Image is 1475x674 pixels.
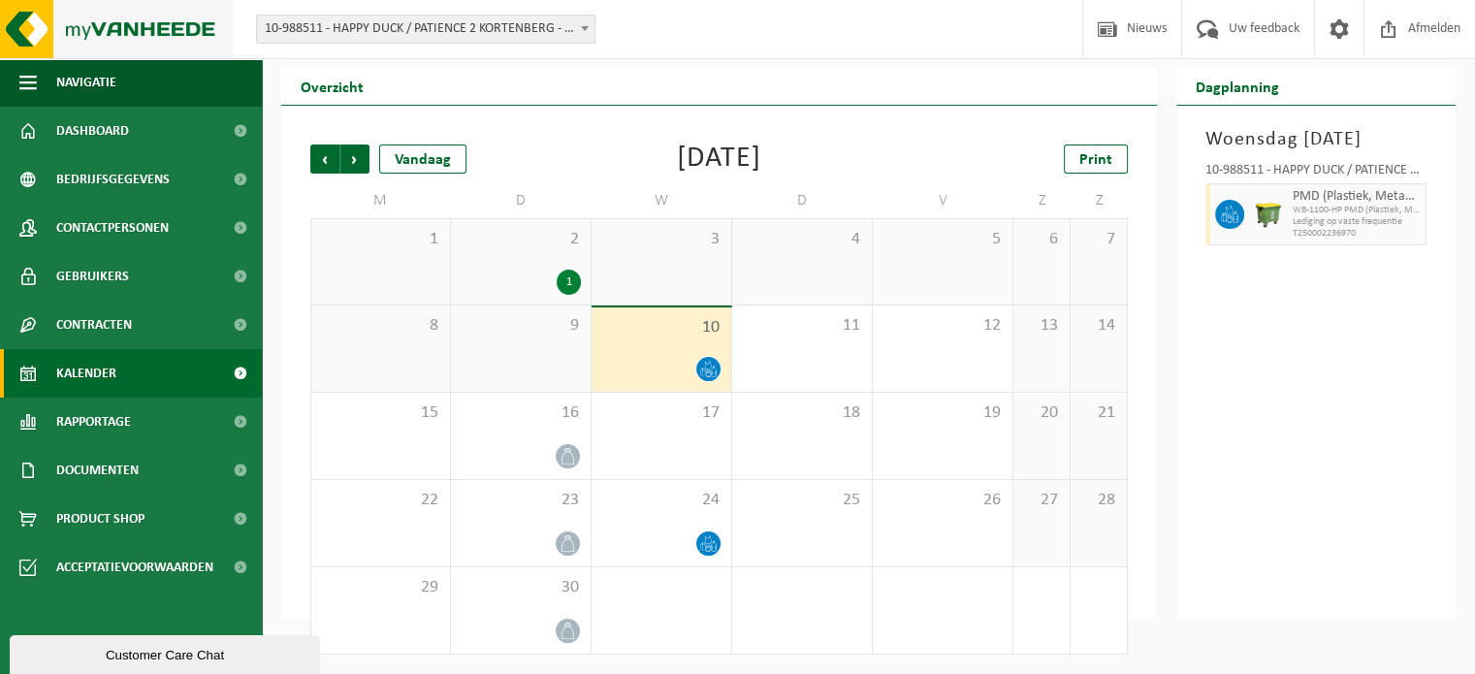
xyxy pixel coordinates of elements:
[1293,189,1421,205] span: PMD (Plastiek, Metaal, Drankkartons) (bedrijven)
[56,398,131,446] span: Rapportage
[310,144,339,174] span: Vorige
[742,490,862,511] span: 25
[601,317,721,338] span: 10
[1205,125,1427,154] h3: Woensdag [DATE]
[882,229,1003,250] span: 5
[1023,490,1060,511] span: 27
[873,183,1013,218] td: V
[321,577,440,598] span: 29
[1205,164,1427,183] div: 10-988511 - HAPPY DUCK / PATIENCE 2 KORTENBERG - EVERBERG
[677,144,761,174] div: [DATE]
[321,229,440,250] span: 1
[451,183,592,218] td: D
[1254,200,1283,229] img: WB-1100-HPE-GN-50
[321,315,440,337] span: 8
[56,543,213,592] span: Acceptatievoorwaarden
[1013,183,1071,218] td: Z
[1080,490,1117,511] span: 28
[321,490,440,511] span: 22
[1080,315,1117,337] span: 14
[461,490,581,511] span: 23
[461,315,581,337] span: 9
[56,107,129,155] span: Dashboard
[1080,229,1117,250] span: 7
[1023,229,1060,250] span: 6
[310,183,451,218] td: M
[10,631,324,674] iframe: chat widget
[882,402,1003,424] span: 19
[732,183,873,218] td: D
[1023,402,1060,424] span: 20
[592,183,732,218] td: W
[461,402,581,424] span: 16
[56,446,139,495] span: Documenten
[56,495,144,543] span: Product Shop
[601,490,721,511] span: 24
[742,402,862,424] span: 18
[557,270,581,295] div: 1
[1293,216,1421,228] span: Lediging op vaste frequentie
[56,349,116,398] span: Kalender
[56,301,132,349] span: Contracten
[56,252,129,301] span: Gebruikers
[281,67,383,105] h2: Overzicht
[1064,144,1128,174] a: Print
[1293,205,1421,216] span: WB-1100-HP PMD (Plastiek, Metaal, Drankkartons) (bedrijven)
[882,490,1003,511] span: 26
[461,577,581,598] span: 30
[742,315,862,337] span: 11
[321,402,440,424] span: 15
[56,155,170,204] span: Bedrijfsgegevens
[601,229,721,250] span: 3
[742,229,862,250] span: 4
[56,58,116,107] span: Navigatie
[256,15,595,44] span: 10-988511 - HAPPY DUCK / PATIENCE 2 KORTENBERG - EVERBERG
[1176,67,1299,105] h2: Dagplanning
[601,402,721,424] span: 17
[1293,228,1421,240] span: T250002236970
[257,16,594,43] span: 10-988511 - HAPPY DUCK / PATIENCE 2 KORTENBERG - EVERBERG
[1071,183,1128,218] td: Z
[1080,402,1117,424] span: 21
[882,315,1003,337] span: 12
[1023,315,1060,337] span: 13
[1079,152,1112,168] span: Print
[340,144,369,174] span: Volgende
[379,144,466,174] div: Vandaag
[56,204,169,252] span: Contactpersonen
[461,229,581,250] span: 2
